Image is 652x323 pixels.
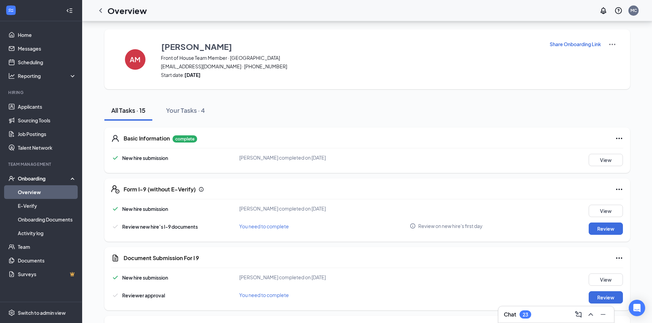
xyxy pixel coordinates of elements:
[18,113,76,127] a: Sourcing Tools
[122,274,168,281] span: New hire submission
[550,41,601,48] p: Share Onboarding Link
[589,273,623,286] button: View
[18,185,76,199] a: Overview
[599,310,607,319] svg: Minimize
[184,72,201,78] strong: [DATE]
[8,72,15,79] svg: Analysis
[18,213,76,226] a: Onboarding Documents
[239,205,326,212] span: [PERSON_NAME] completed on [DATE]
[614,6,623,15] svg: QuestionInfo
[239,274,326,280] span: [PERSON_NAME] completed on [DATE]
[18,42,76,55] a: Messages
[111,223,119,231] svg: Checkmark
[111,134,119,143] svg: User
[587,310,595,319] svg: ChevronUp
[18,28,76,42] a: Home
[18,254,76,267] a: Documents
[589,291,623,304] button: Review
[630,8,637,13] div: MC
[239,154,326,161] span: [PERSON_NAME] completed on [DATE]
[8,175,15,182] svg: UserCheck
[18,309,66,316] div: Switch to admin view
[8,90,75,95] div: Hiring
[107,5,147,16] h1: Overview
[172,135,197,143] p: complete
[111,106,145,115] div: All Tasks · 15
[239,223,289,229] span: You need to complete
[549,40,601,48] button: Share Onboarding Link
[18,226,76,240] a: Activity log
[161,40,541,53] button: [PERSON_NAME]
[18,240,76,254] a: Team
[573,309,584,320] button: ComposeMessage
[589,223,623,235] button: Review
[18,72,77,79] div: Reporting
[18,267,76,281] a: SurveysCrown
[18,175,71,182] div: Onboarding
[18,55,76,69] a: Scheduling
[111,254,119,262] svg: CustomFormIcon
[111,185,119,193] svg: FormI9EVerifyIcon
[111,291,119,299] svg: Checkmark
[161,71,541,78] span: Start date:
[8,309,15,316] svg: Settings
[111,205,119,213] svg: Checkmark
[122,224,198,230] span: Review new hire’s I-9 documents
[418,223,483,229] span: Review on new hire's first day
[111,273,119,282] svg: Checkmark
[161,63,541,70] span: [EMAIL_ADDRESS][DOMAIN_NAME] · [PHONE_NUMBER]
[239,292,289,298] span: You need to complete
[574,310,583,319] svg: ComposeMessage
[97,6,105,15] svg: ChevronLeft
[66,7,73,14] svg: Collapse
[124,186,196,193] h5: Form I-9 (without E-Verify)
[166,106,205,115] div: Your Tasks · 4
[124,254,199,262] h5: Document Submission For I 9
[523,312,528,318] div: 23
[585,309,596,320] button: ChevronUp
[122,292,165,298] span: Reviewer approval
[615,185,623,193] svg: Ellipses
[608,40,616,49] img: More Actions
[410,223,416,229] svg: Info
[122,206,168,212] span: New hire submission
[18,141,76,154] a: Talent Network
[615,254,623,262] svg: Ellipses
[18,100,76,113] a: Applicants
[599,6,608,15] svg: Notifications
[111,154,119,162] svg: Checkmark
[18,199,76,213] a: E-Verify
[118,40,152,78] button: AM
[124,135,170,142] h5: Basic Information
[161,54,541,61] span: Front of House Team Member · [GEOGRAPHIC_DATA]
[615,134,623,143] svg: Ellipses
[629,300,645,316] div: Open Intercom Messenger
[589,205,623,217] button: View
[8,161,75,167] div: Team Management
[122,155,168,161] span: New hire submission
[130,57,140,62] h4: AM
[598,309,609,320] button: Minimize
[161,41,232,52] h3: [PERSON_NAME]
[589,154,623,166] button: View
[8,7,14,14] svg: WorkstreamLogo
[18,127,76,141] a: Job Postings
[199,187,204,192] svg: Info
[504,311,516,318] h3: Chat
